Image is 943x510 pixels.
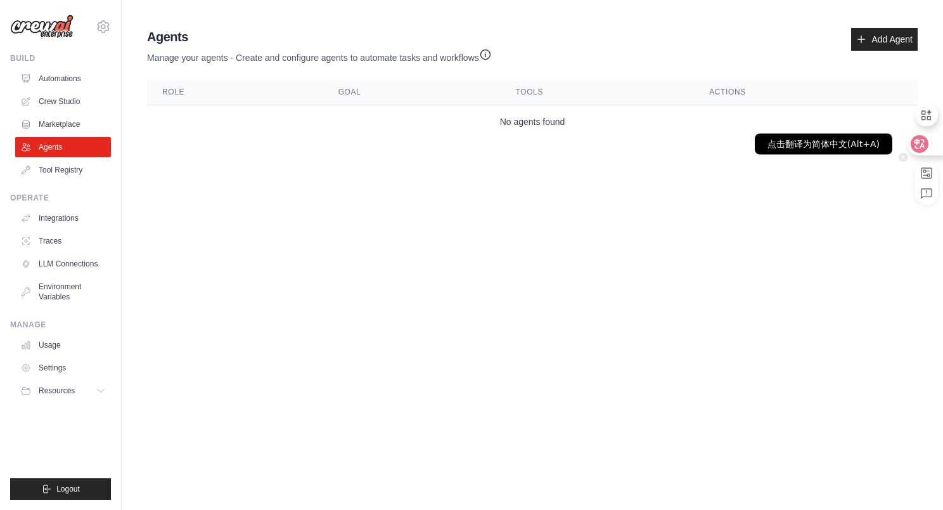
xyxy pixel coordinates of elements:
a: Environment Variables [15,277,111,307]
button: Resources [15,381,111,401]
div: Manage [10,320,111,330]
a: Crew Studio [15,91,111,112]
td: No agents found [147,105,918,139]
span: Resources [39,386,75,396]
a: Traces [15,231,111,251]
span: Logout [56,484,80,494]
h2: Agents [147,28,492,46]
th: Role [147,79,323,105]
th: Actions [694,79,918,105]
a: Automations [15,69,111,89]
button: Logout [10,478,111,500]
div: Build [10,53,111,63]
th: Goal [323,79,501,105]
a: Integrations [15,208,111,228]
a: Settings [15,358,111,378]
div: Operate [10,193,111,203]
a: Agents [15,137,111,157]
p: Manage your agents - Create and configure agents to automate tasks and workflows [147,46,492,64]
a: Tool Registry [15,160,111,180]
a: LLM Connections [15,254,111,274]
th: Tools [501,79,695,105]
a: Marketplace [15,114,111,134]
img: Logo [10,15,74,39]
a: Add Agent [851,28,918,51]
a: Usage [15,335,111,355]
